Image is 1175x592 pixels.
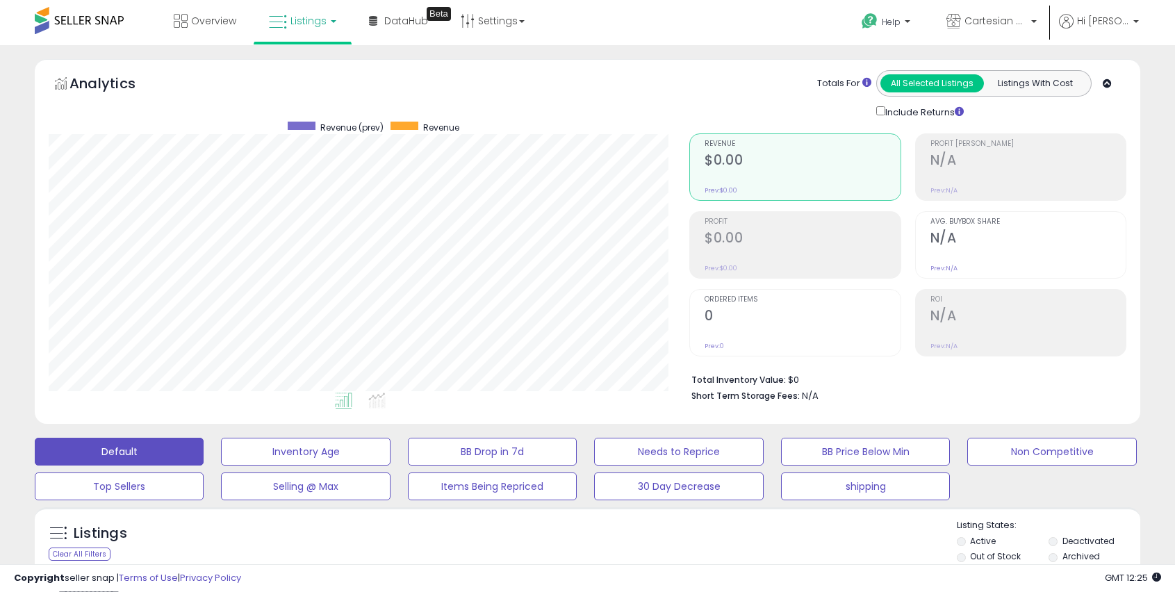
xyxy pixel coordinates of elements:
div: Tooltip anchor [427,7,451,21]
label: Archived [1062,550,1100,562]
button: Default [35,438,204,466]
button: BB Price Below Min [781,438,950,466]
button: Items Being Repriced [408,472,577,500]
span: Revenue (prev) [320,122,384,133]
button: Listings With Cost [983,74,1087,92]
div: Totals For [817,77,871,90]
b: Short Term Storage Fees: [691,390,800,402]
button: shipping [781,472,950,500]
h2: N/A [930,308,1126,327]
span: Profit [705,218,900,226]
span: Help [882,16,901,28]
button: Top Sellers [35,472,204,500]
h5: Listings [74,524,127,543]
button: Non Competitive [967,438,1136,466]
span: Profit [PERSON_NAME] [930,140,1126,148]
small: Prev: $0.00 [705,264,737,272]
span: Ordered Items [705,296,900,304]
label: Out of Stock [970,550,1021,562]
small: Prev: N/A [930,342,958,350]
button: All Selected Listings [880,74,984,92]
a: Privacy Policy [180,571,241,584]
span: DataHub [384,14,428,28]
span: Listings [290,14,327,28]
span: Cartesian Partners LLC [964,14,1027,28]
p: Listing States: [957,519,1140,532]
span: Avg. Buybox Share [930,218,1126,226]
button: Inventory Age [221,438,390,466]
span: Overview [191,14,236,28]
small: Prev: $0.00 [705,186,737,195]
small: Prev: 0 [705,342,724,350]
small: Prev: N/A [930,264,958,272]
h2: N/A [930,152,1126,171]
span: Revenue [423,122,459,133]
button: BB Drop in 7d [408,438,577,466]
span: ROI [930,296,1126,304]
span: 2025-09-17 12:25 GMT [1105,571,1161,584]
strong: Copyright [14,571,65,584]
label: Deactivated [1062,535,1115,547]
i: Get Help [861,13,878,30]
li: $0 [691,370,1116,387]
a: Help [851,2,924,45]
b: Total Inventory Value: [691,374,786,386]
small: Prev: N/A [930,186,958,195]
span: N/A [802,389,819,402]
div: Clear All Filters [49,548,110,561]
h2: 0 [705,308,900,327]
div: Include Returns [866,104,980,120]
button: Needs to Reprice [594,438,763,466]
div: seller snap | | [14,572,241,585]
a: Terms of Use [119,571,178,584]
h5: Analytics [69,74,163,97]
label: Active [970,535,996,547]
h2: $0.00 [705,152,900,171]
span: Revenue [705,140,900,148]
a: Hi [PERSON_NAME] [1059,14,1139,45]
button: Selling @ Max [221,472,390,500]
h2: N/A [930,230,1126,249]
span: Hi [PERSON_NAME] [1077,14,1129,28]
button: 30 Day Decrease [594,472,763,500]
h2: $0.00 [705,230,900,249]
